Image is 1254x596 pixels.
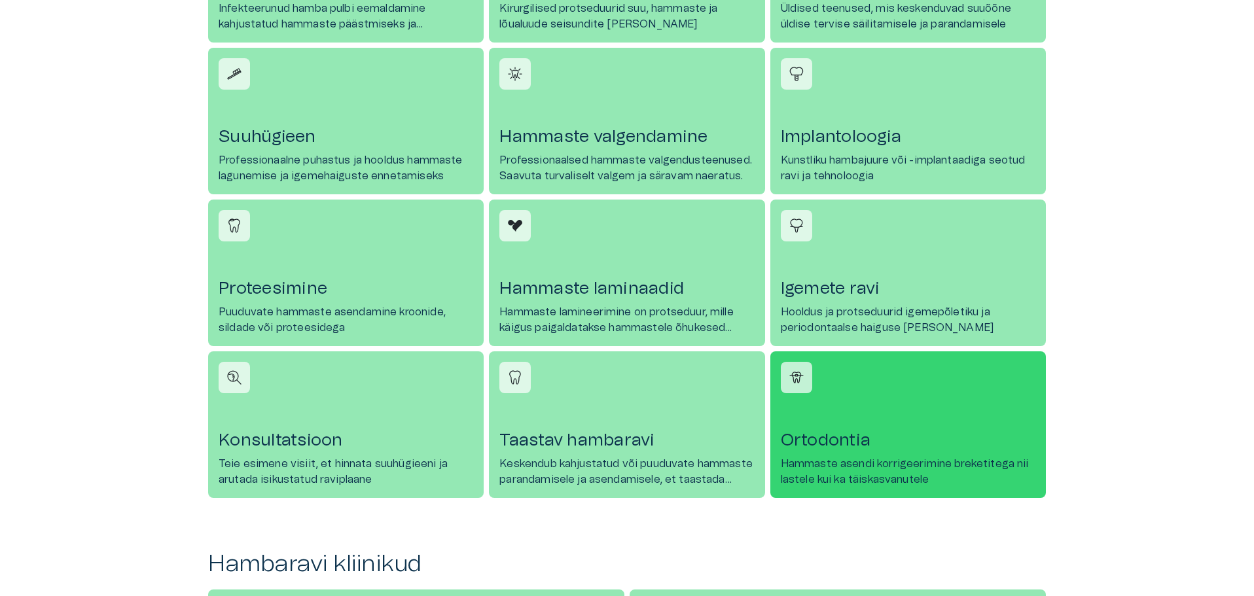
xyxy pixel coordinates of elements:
[781,152,1035,184] p: Kunstliku hambajuure või -implantaadiga seotud ravi ja tehnoloogia
[219,304,473,336] p: Puuduvate hammaste asendamine kroonide, sildade või proteesidega
[499,1,754,32] p: Kirurgilised protseduurid suu, hammaste ja lõualuude seisundite [PERSON_NAME]
[219,278,473,299] h4: Proteesimine
[224,216,244,236] img: Proteesimine icon
[787,216,806,236] img: Igemete ravi icon
[224,368,244,387] img: Konsultatsioon icon
[505,368,525,387] img: Taastav hambaravi icon
[781,1,1035,32] p: Üldised teenused, mis keskenduvad suuõõne üldise tervise säilitamisele ja parandamisele
[208,550,1046,578] h2: Hambaravi kliinikud
[787,64,806,84] img: Implantoloogia icon
[781,126,1035,147] h4: Implantoloogia
[219,126,473,147] h4: Suuhügieen
[224,64,244,84] img: Suuhügieen icon
[505,64,525,84] img: Hammaste valgendamine icon
[787,368,806,387] img: Ortodontia icon
[781,278,1035,299] h4: Igemete ravi
[499,126,754,147] h4: Hammaste valgendamine
[499,278,754,299] h4: Hammaste laminaadid
[781,430,1035,451] h4: Ortodontia
[499,456,754,487] p: Keskendub kahjustatud või puuduvate hammaste parandamisele ja asendamisele, et taastada funktsion...
[499,430,754,451] h4: Taastav hambaravi
[499,152,754,184] p: Professionaalsed hammaste valgendusteenused. Saavuta turvaliselt valgem ja säravam naeratus.
[219,1,473,32] p: Infekteerunud hamba pulbi eemaldamine kahjustatud hammaste päästmiseks ja taastamiseks
[499,304,754,336] p: Hammaste lamineerimine on protseduur, mille käigus paigaldatakse hammastele õhukesed keraamilised...
[219,152,473,184] p: Professionaalne puhastus ja hooldus hammaste lagunemise ja igemehaiguste ennetamiseks
[219,430,473,451] h4: Konsultatsioon
[505,216,525,236] img: Hammaste laminaadid icon
[781,304,1035,336] p: Hooldus ja protseduurid igemepõletiku ja periodontaalse haiguse [PERSON_NAME]
[781,456,1035,487] p: Hammaste asendi korrigeerimine breketitega nii lastele kui ka täiskasvanutele
[219,456,473,487] p: Teie esimene visiit, et hinnata suuhügieeni ja arutada isikustatud raviplaane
